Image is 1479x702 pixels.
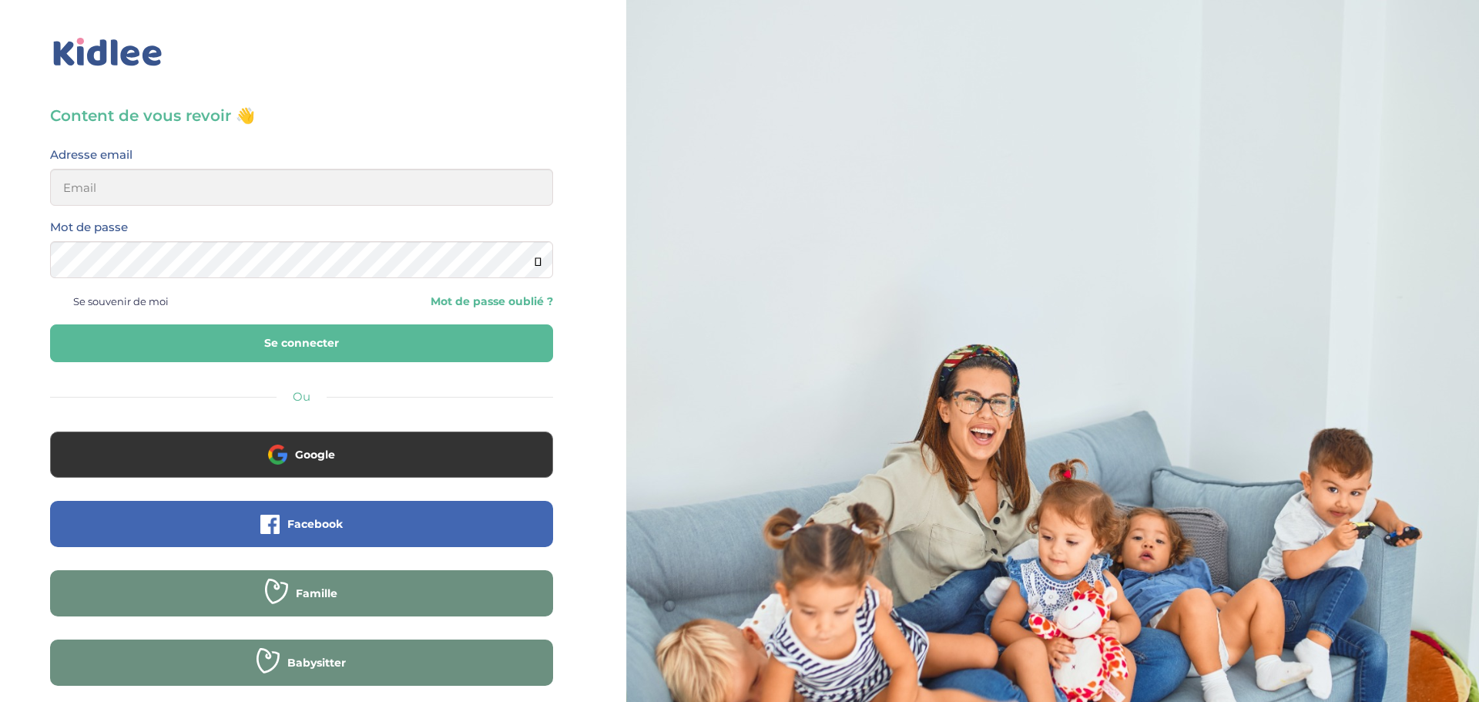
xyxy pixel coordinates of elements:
[50,432,553,478] button: Google
[73,291,169,311] span: Se souvenir de moi
[50,324,553,362] button: Se connecter
[50,169,553,206] input: Email
[295,447,335,462] span: Google
[50,666,553,680] a: Babysitter
[50,145,132,165] label: Adresse email
[268,445,287,464] img: google.png
[287,655,346,670] span: Babysitter
[313,294,552,309] a: Mot de passe oublié ?
[50,501,553,547] button: Facebook
[287,516,343,532] span: Facebook
[50,217,128,237] label: Mot de passe
[50,527,553,542] a: Facebook
[50,640,553,686] button: Babysitter
[50,35,166,70] img: logo_kidlee_bleu
[50,570,553,616] button: Famille
[50,596,553,611] a: Famille
[296,586,337,601] span: Famille
[50,105,553,126] h3: Content de vous revoir 👋
[293,389,310,404] span: Ou
[50,458,553,472] a: Google
[260,515,280,534] img: facebook.png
